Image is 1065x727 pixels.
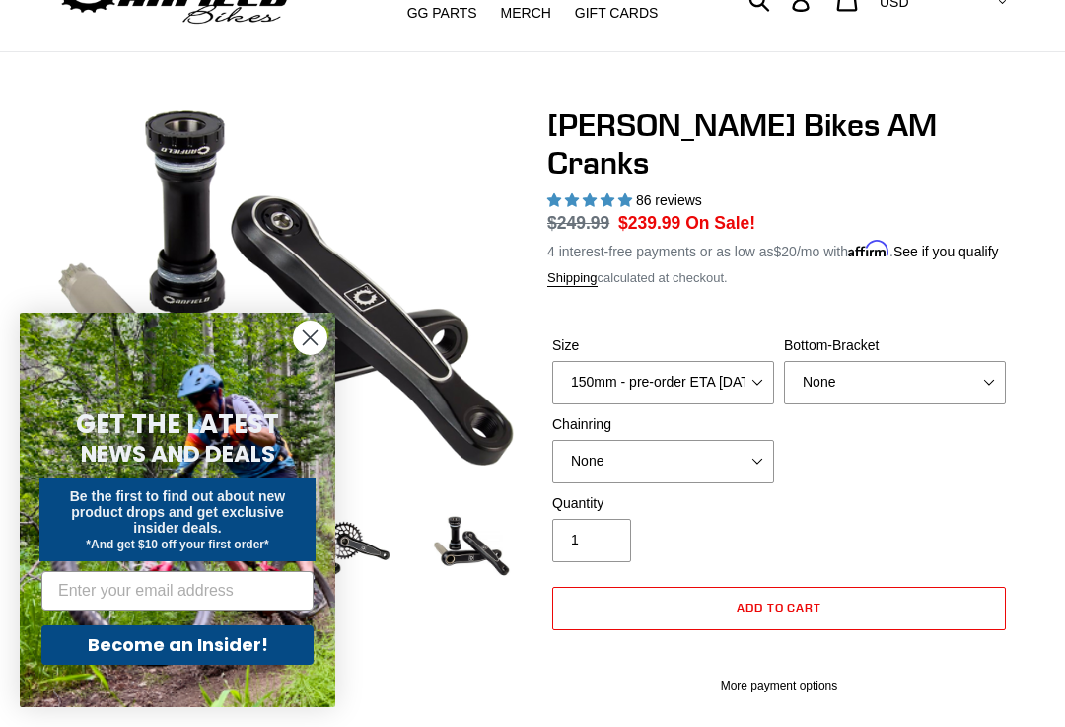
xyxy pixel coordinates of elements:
[552,587,1006,630] button: Add to cart
[293,321,327,355] button: Close dialog
[848,241,889,257] span: Affirm
[737,600,822,615] span: Add to cart
[41,571,314,611] input: Enter your email address
[575,5,659,22] span: GIFT CARDS
[547,213,609,233] s: $249.99
[552,493,774,514] label: Quantity
[547,237,999,262] p: 4 interest-free payments or as low as /mo with .
[547,192,636,208] span: 4.97 stars
[636,192,702,208] span: 86 reviews
[76,406,279,442] span: GET THE LATEST
[618,213,680,233] span: $239.99
[552,414,774,435] label: Chainring
[685,210,755,236] span: On Sale!
[552,335,774,356] label: Size
[893,244,999,259] a: See if you qualify - Learn more about Affirm Financing (opens in modal)
[547,270,598,287] a: Shipping
[774,244,797,259] span: $20
[784,335,1006,356] label: Bottom-Bracket
[86,538,268,551] span: *And get $10 off your first order*
[41,625,314,665] button: Become an Insider!
[547,107,1011,182] h1: [PERSON_NAME] Bikes AM Cranks
[407,5,477,22] span: GG PARTS
[547,268,1011,288] div: calculated at checkout.
[501,5,551,22] span: MERCH
[424,500,518,594] img: Load image into Gallery viewer, CANFIELD-AM_DH-CRANKS
[81,438,275,470] span: NEWS AND DEALS
[552,677,1006,694] a: More payment options
[70,488,286,536] span: Be the first to find out about new product drops and get exclusive insider deals.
